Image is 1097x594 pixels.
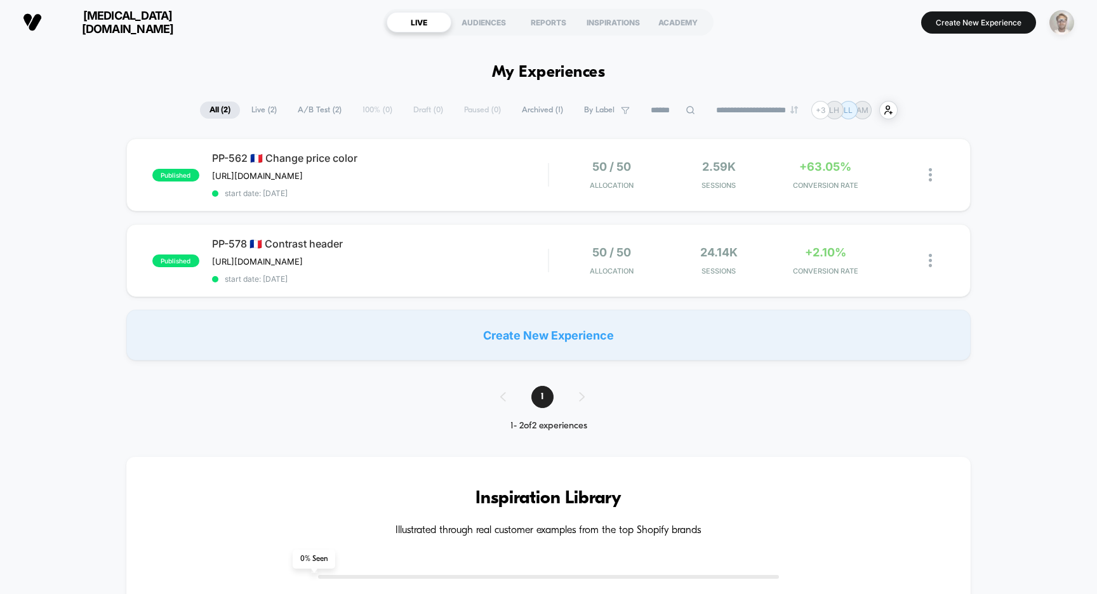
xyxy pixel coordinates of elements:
button: ppic [1046,10,1078,36]
div: AUDIENCES [451,12,516,32]
span: 50 / 50 [592,160,631,173]
span: CONVERSION RATE [775,181,875,190]
div: 1 - 2 of 2 experiences [488,421,610,432]
span: +63.05% [799,160,851,173]
span: [URL][DOMAIN_NAME] [212,256,303,267]
img: close [929,254,932,267]
button: [MEDICAL_DATA][DOMAIN_NAME] [19,8,208,36]
div: + 3 [811,101,830,119]
span: 50 / 50 [592,246,631,259]
img: end [790,106,798,114]
button: Create New Experience [921,11,1036,34]
span: start date: [DATE] [212,188,548,198]
p: LH [829,105,839,115]
span: start date: [DATE] [212,274,548,284]
span: +2.10% [805,246,846,259]
h4: Illustrated through real customer examples from the top Shopify brands [164,525,933,537]
h3: Inspiration Library [164,489,933,509]
span: PP-578 🇫🇷 Contrast header [212,237,548,250]
span: All ( 2 ) [200,102,240,119]
h1: My Experiences [492,63,606,82]
span: [MEDICAL_DATA][DOMAIN_NAME] [51,9,204,36]
span: [URL][DOMAIN_NAME] [212,171,303,181]
img: close [929,168,932,181]
span: PP-562 🇫🇷 Change price color [212,152,548,164]
span: By Label [584,105,615,115]
span: Allocation [590,267,634,275]
span: Sessions [668,181,769,190]
span: 0 % Seen [293,550,335,569]
span: published [152,169,199,181]
span: 2.59k [702,160,736,173]
span: Archived ( 1 ) [512,102,573,119]
span: Sessions [668,267,769,275]
div: REPORTS [516,12,581,32]
div: Create New Experience [126,310,971,360]
span: Allocation [590,181,634,190]
p: AM [856,105,868,115]
span: 24.14k [700,246,738,259]
span: Live ( 2 ) [242,102,286,119]
div: INSPIRATIONS [581,12,646,32]
span: 1 [531,386,554,408]
div: ACADEMY [646,12,710,32]
p: LL [844,105,853,115]
span: CONVERSION RATE [775,267,875,275]
img: Visually logo [23,13,42,32]
span: A/B Test ( 2 ) [288,102,351,119]
div: LIVE [387,12,451,32]
img: ppic [1049,10,1074,35]
span: published [152,254,199,267]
